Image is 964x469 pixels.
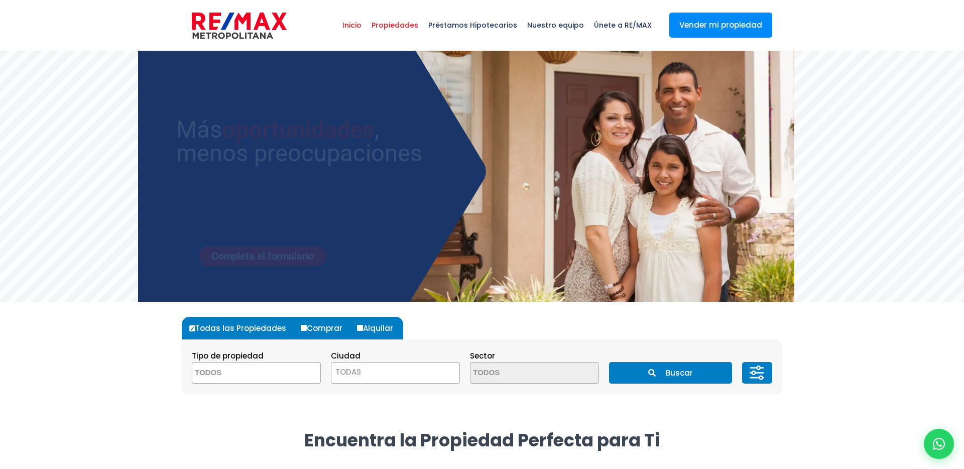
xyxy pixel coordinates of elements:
label: Todas las Propiedades [187,317,296,339]
span: Propiedades [367,10,423,40]
label: Alquilar [354,317,403,339]
textarea: Search [192,363,290,384]
input: Alquilar [357,325,363,331]
span: Únete a RE/MAX [589,10,657,40]
button: Buscar [609,362,732,384]
a: Vender mi propiedad [669,13,772,38]
span: TODAS [331,362,460,384]
span: Sector [470,350,495,361]
span: TODAS [335,367,361,377]
span: Tipo de propiedad [192,350,264,361]
img: remax-metropolitana-logo [192,11,287,41]
span: Ciudad [331,350,360,361]
span: Nuestro equipo [522,10,589,40]
span: Préstamos Hipotecarios [423,10,522,40]
input: Todas las Propiedades [189,325,195,331]
span: TODAS [331,365,459,379]
span: Inicio [337,10,367,40]
textarea: Search [470,363,568,384]
input: Comprar [301,325,307,331]
label: Comprar [298,317,352,339]
strong: Encuentra la Propiedad Perfecta para Ti [304,428,660,452]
